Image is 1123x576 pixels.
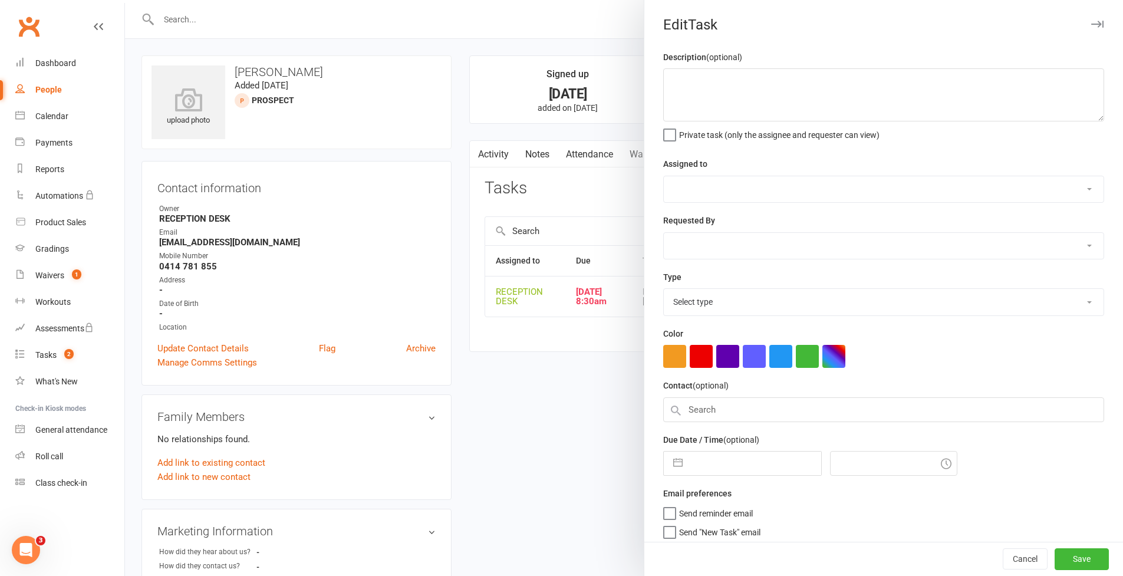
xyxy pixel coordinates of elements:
div: Reports [35,164,64,174]
div: Roll call [35,452,63,461]
div: Waivers [35,271,64,280]
small: (optional) [723,435,759,445]
a: Clubworx [14,12,44,41]
label: Email preferences [663,487,732,500]
a: Calendar [15,103,124,130]
span: 1 [72,269,81,279]
label: Color [663,327,683,340]
small: (optional) [693,381,729,390]
a: Automations [15,183,124,209]
span: 2 [64,349,74,359]
span: Private task (only the assignee and requester can view) [679,126,880,140]
iframe: Intercom live chat [12,536,40,564]
label: Requested By [663,214,715,227]
a: Class kiosk mode [15,470,124,496]
a: Product Sales [15,209,124,236]
a: Gradings [15,236,124,262]
a: Workouts [15,289,124,315]
a: Waivers 1 [15,262,124,289]
span: 3 [36,536,45,545]
label: Contact [663,379,729,392]
div: People [35,85,62,94]
label: Assigned to [663,157,707,170]
div: Gradings [35,244,69,254]
a: Reports [15,156,124,183]
a: Dashboard [15,50,124,77]
a: Payments [15,130,124,156]
div: What's New [35,377,78,386]
button: Cancel [1003,549,1048,570]
div: Product Sales [35,218,86,227]
div: Edit Task [644,17,1123,33]
label: Type [663,271,681,284]
div: Workouts [35,297,71,307]
a: General attendance kiosk mode [15,417,124,443]
small: (optional) [706,52,742,62]
div: General attendance [35,425,107,435]
div: Assessments [35,324,94,333]
div: Class check-in [35,478,87,488]
div: Payments [35,138,73,147]
span: Send "New Task" email [679,524,760,537]
label: Due Date / Time [663,433,759,446]
div: Dashboard [35,58,76,68]
div: Automations [35,191,83,200]
button: Save [1055,549,1109,570]
input: Search [663,397,1104,422]
a: What's New [15,368,124,395]
label: Description [663,51,742,64]
span: Send reminder email [679,505,753,518]
div: Tasks [35,350,57,360]
a: People [15,77,124,103]
div: Calendar [35,111,68,121]
a: Tasks 2 [15,342,124,368]
a: Roll call [15,443,124,470]
a: Assessments [15,315,124,342]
